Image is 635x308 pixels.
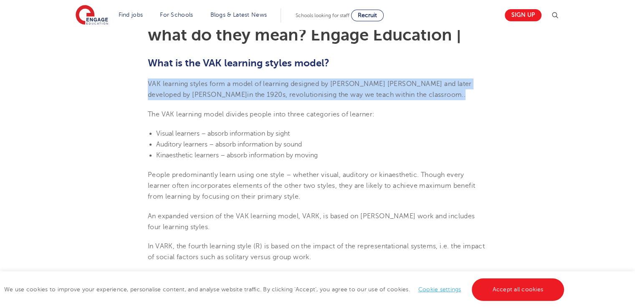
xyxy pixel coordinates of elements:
a: Find jobs [119,12,143,18]
a: Accept all cookies [472,278,564,301]
span: An expanded version of the VAK learning model, VARK, is based on [PERSON_NAME] work and includes ... [148,212,475,231]
h1: VAK learning styles: what are they and what do they mean? Engage Education | [148,10,487,43]
span: Visual learners – absorb information by sight [156,130,290,137]
span: Recruit [358,12,377,18]
a: For Schools [160,12,193,18]
span: In VARK, the fourth learning style (R) is based on the impact of the representational systems, i.... [148,242,485,261]
span: in the 1920s, revolutionising the way we teach within the classroom. [247,91,463,98]
span: Kinaesthetic learners – absorb information by moving [156,151,318,159]
span: The VAK learning model divides people into three categories of learner: [148,111,374,118]
span: People predominantly learn using one style – whether visual, auditory or kinaesthetic. Though eve... [148,171,475,201]
span: Auditory learners – absorb information by sound [156,141,302,148]
span: We use cookies to improve your experience, personalise content, and analyse website traffic. By c... [4,286,566,293]
a: Recruit [351,10,384,21]
a: Cookie settings [418,286,461,293]
b: What is the VAK learning styles model? [148,57,329,69]
a: Blogs & Latest News [210,12,267,18]
a: Sign up [505,9,541,21]
span: VAK learning styles form a model of learning designed by [PERSON_NAME] [PERSON_NAME] and later de... [148,80,472,98]
img: Engage Education [76,5,108,26]
span: Schools looking for staff [296,13,349,18]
